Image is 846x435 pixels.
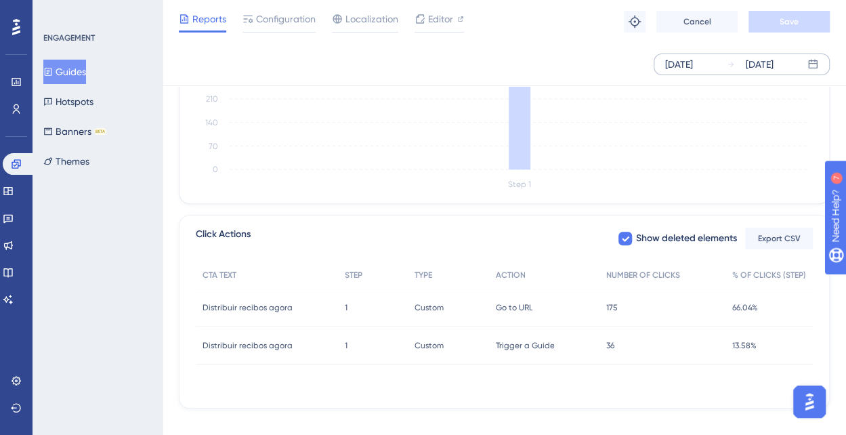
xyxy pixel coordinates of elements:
span: Reports [192,11,226,27]
span: Cancel [683,16,711,27]
span: 66.04% [732,302,758,313]
span: Custom [415,340,444,351]
span: Configuration [256,11,316,27]
span: CTA TEXT [203,270,236,281]
span: 36 [606,340,614,351]
div: BETA [94,128,106,135]
tspan: 140 [205,118,218,127]
button: Cancel [656,11,738,33]
div: 7 [94,7,98,18]
tspan: 70 [209,142,218,151]
iframe: UserGuiding AI Assistant Launcher [789,381,830,422]
button: Export CSV [745,228,813,249]
span: Show deleted elements [636,230,737,247]
span: Go to URL [495,302,532,313]
span: ACTION [495,270,525,281]
span: Distribuir recibos agora [203,302,293,313]
span: Click Actions [196,226,251,251]
span: Localization [345,11,398,27]
span: Need Help? [32,3,85,20]
span: 1 [345,340,347,351]
span: Export CSV [758,233,801,244]
button: Guides [43,60,86,84]
span: Custom [415,302,444,313]
span: % OF CLICKS (STEP) [732,270,806,281]
tspan: 210 [206,94,218,104]
div: [DATE] [665,56,693,72]
span: 1 [345,302,347,313]
div: [DATE] [746,56,774,72]
span: Distribuir recibos agora [203,340,293,351]
span: NUMBER OF CLICKS [606,270,680,281]
span: 13.58% [732,340,757,351]
div: ENGAGEMENT [43,33,95,43]
tspan: Step 1 [508,180,531,189]
span: STEP [345,270,362,281]
button: Hotspots [43,89,93,114]
span: 175 [606,302,618,313]
span: Editor [428,11,453,27]
button: BannersBETA [43,119,106,144]
button: Themes [43,149,89,173]
button: Save [748,11,830,33]
span: Trigger a Guide [495,340,554,351]
span: Save [780,16,799,27]
tspan: 0 [213,165,218,174]
span: TYPE [415,270,432,281]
